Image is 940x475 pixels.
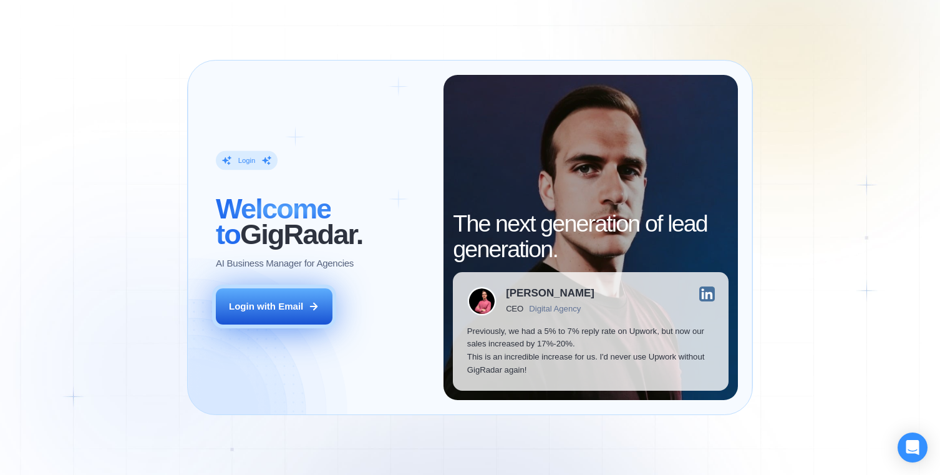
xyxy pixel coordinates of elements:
[506,304,523,313] div: CEO
[529,304,581,313] div: Digital Agency
[216,193,331,250] span: Welcome to
[216,196,429,248] h2: ‍ GigRadar.
[216,288,332,325] button: Login with Email
[898,433,928,463] div: Open Intercom Messenger
[506,288,594,299] div: [PERSON_NAME]
[467,325,715,377] p: Previously, we had a 5% to 7% reply rate on Upwork, but now our sales increased by 17%-20%. This ...
[238,155,256,165] div: Login
[453,211,729,263] h2: The next generation of lead generation.
[216,257,354,270] p: AI Business Manager for Agencies
[229,300,303,313] div: Login with Email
